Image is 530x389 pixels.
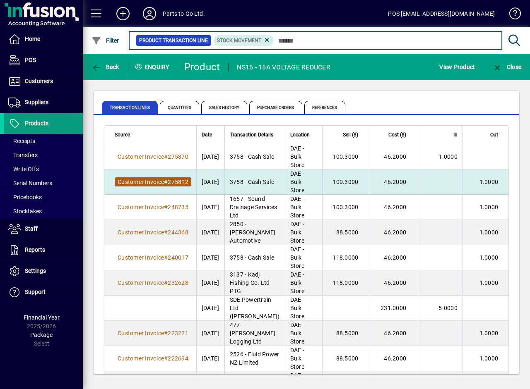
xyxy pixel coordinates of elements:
[4,176,83,190] a: Serial Numbers
[4,148,83,162] a: Transfers
[25,78,53,84] span: Customers
[304,101,345,114] span: References
[24,314,60,321] span: Financial Year
[115,130,191,139] div: Source
[8,180,52,186] span: Serial Numbers
[375,130,414,139] div: Cost ($)
[115,130,130,139] span: Source
[290,246,304,269] span: DAE - Bulk Store
[164,229,168,236] span: #
[118,279,164,286] span: Customer Invoice
[30,332,53,338] span: Package
[160,101,199,114] span: Quantities
[196,220,224,245] td: [DATE]
[290,347,304,370] span: DAE - Bulk Store
[322,144,370,169] td: 100.3000
[479,179,499,185] span: 1.0000
[290,196,304,219] span: DAE - Bulk Store
[224,245,285,270] td: 3758 - Cash Sale
[370,270,418,296] td: 46.2000
[115,177,191,186] a: Customer Invoice#275812
[115,278,191,287] a: Customer Invoice#232628
[224,195,285,220] td: 1657 - Sound Drainage Services Ltd
[479,330,499,336] span: 1.0000
[328,130,366,139] div: Sell ($)
[290,271,304,294] span: DAE - Bulk Store
[196,245,224,270] td: [DATE]
[110,6,136,21] button: Add
[8,208,42,215] span: Stocktakes
[370,346,418,371] td: 46.2000
[164,355,168,362] span: #
[4,92,83,113] a: Suppliers
[118,153,164,160] span: Customer Invoice
[118,355,164,362] span: Customer Invoice
[8,138,35,144] span: Receipts
[128,60,178,74] div: Enquiry
[89,33,121,48] button: Filter
[224,169,285,195] td: 3758 - Cash Sale
[439,60,475,74] span: View Product
[503,2,520,29] a: Knowledge Base
[4,204,83,218] a: Stocktakes
[4,50,83,71] a: POS
[139,36,208,45] span: Product Transaction Line
[479,279,499,286] span: 1.0000
[224,296,285,321] td: SDE Powertrain Ltd ([PERSON_NAME])
[163,7,205,20] div: Parts to Go Ltd.
[370,144,418,169] td: 46.2000
[224,321,285,346] td: 477 - [PERSON_NAME] Logging Ltd
[196,270,224,296] td: [DATE]
[230,130,273,139] span: Transaction Details
[115,329,191,338] a: Customer Invoice#223221
[322,195,370,220] td: 100.3000
[388,7,495,20] div: POS [EMAIL_ADDRESS][DOMAIN_NAME]
[343,130,358,139] span: Sell ($)
[322,346,370,371] td: 88.5000
[168,229,188,236] span: 244368
[4,240,83,260] a: Reports
[201,101,247,114] span: Sales History
[168,355,188,362] span: 222694
[290,221,304,244] span: DAE - Bulk Store
[224,270,285,296] td: 3137 - Kadj Fishing Co. Ltd - PTG
[115,253,191,262] a: Customer Invoice#240017
[196,169,224,195] td: [DATE]
[237,61,330,74] div: NS15 - 15A VOLTAGE REDUCER
[115,354,191,363] a: Customer Invoice#222694
[453,130,458,139] span: In
[217,38,261,43] span: Stock movement
[437,60,477,74] button: View Product
[224,144,285,169] td: 3758 - Cash Sale
[25,246,45,253] span: Reports
[479,254,499,261] span: 1.0000
[168,254,188,261] span: 240017
[89,60,121,74] button: Back
[370,169,418,195] td: 46.2000
[202,130,219,139] div: Date
[25,289,46,295] span: Support
[4,71,83,92] a: Customers
[164,179,168,185] span: #
[164,330,168,336] span: #
[168,279,188,286] span: 232628
[290,296,304,320] span: DAE - Bulk Store
[388,130,406,139] span: Cost ($)
[196,296,224,321] td: [DATE]
[118,254,164,261] span: Customer Invoice
[118,229,164,236] span: Customer Invoice
[8,152,38,158] span: Transfers
[224,346,285,371] td: 2526 - Fluid Power NZ Limited
[184,60,220,74] div: Product
[168,204,188,210] span: 248735
[290,322,304,345] span: DAE - Bulk Store
[290,145,304,168] span: DAE - Bulk Store
[370,220,418,245] td: 46.2000
[25,267,46,274] span: Settings
[224,220,285,245] td: 2850 - [PERSON_NAME] Automotive
[136,6,163,21] button: Profile
[92,64,119,70] span: Back
[490,60,523,74] button: Close
[168,179,188,185] span: 275812
[438,305,458,311] span: 5.0000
